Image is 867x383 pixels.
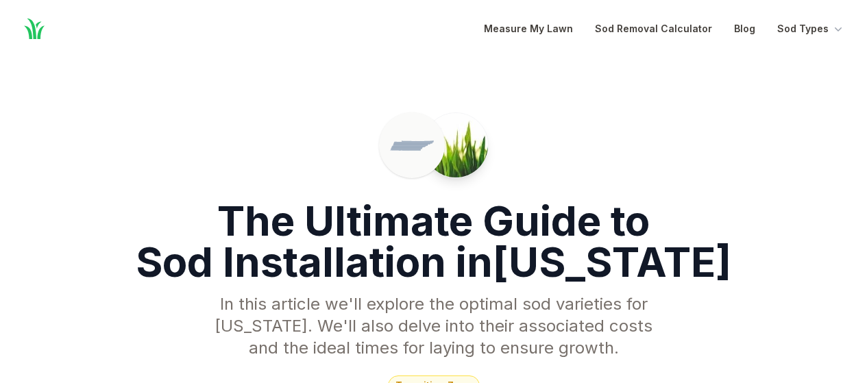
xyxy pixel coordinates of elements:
[777,21,845,37] button: Sod Types
[595,21,712,37] a: Sod Removal Calculator
[424,113,488,177] img: Picture of a patch of sod in Tennessee
[734,21,755,37] a: Blog
[204,293,664,359] p: In this article we'll explore the optimal sod varieties for [US_STATE] . We'll also delve into th...
[390,123,434,167] img: Tennessee state outline
[484,21,573,37] a: Measure My Lawn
